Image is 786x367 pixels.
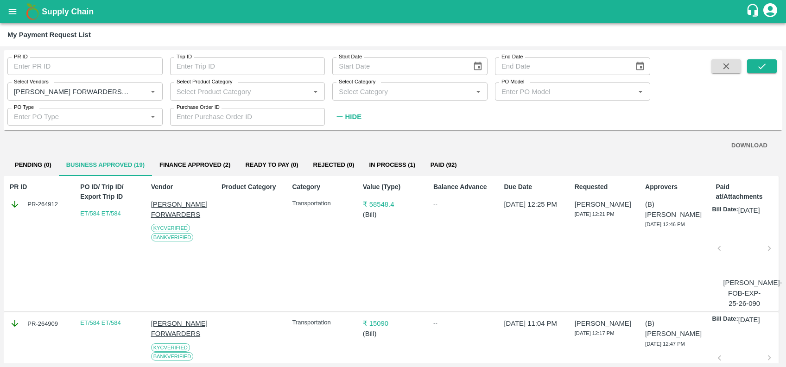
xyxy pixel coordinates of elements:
input: Enter Trip ID [170,57,325,75]
label: Select Category [339,78,375,86]
p: [PERSON_NAME]-FOB-EXP-25-26-090 [723,278,765,309]
p: [DATE] 12:25 PM [504,199,564,209]
p: (B) [PERSON_NAME] [645,199,705,220]
input: Enter PO Model [498,85,632,97]
div: PR-264912 [10,199,70,209]
p: Approvers [645,182,705,192]
button: Ready To Pay (0) [238,154,305,176]
button: Business Approved (19) [59,154,152,176]
a: Supply Chain [42,5,746,18]
button: open drawer [2,1,23,22]
span: KYC Verified [151,343,190,352]
span: Bank Verified [151,352,194,361]
label: Select Vendors [14,78,49,86]
span: Bank Verified [151,233,194,241]
p: Balance Advance [433,182,494,192]
p: Product Category [222,182,282,192]
button: Open [472,85,484,97]
p: [DATE] [738,205,760,215]
button: Paid (92) [423,154,464,176]
span: [DATE] 12:21 PM [575,211,615,217]
p: Transportation [292,318,352,327]
button: DOWNLOAD [728,138,771,154]
strong: Hide [345,113,361,120]
input: Enter PR ID [7,57,163,75]
button: Hide [332,109,364,125]
div: customer-support [746,3,762,20]
span: [DATE] 12:47 PM [645,341,685,347]
label: End Date [501,53,523,61]
img: logo [23,2,42,21]
label: PO Type [14,104,34,111]
span: [DATE] 12:46 PM [645,221,685,227]
button: Open [310,85,322,97]
label: PO Model [501,78,525,86]
button: Open [147,85,159,97]
button: Open [147,111,159,123]
p: Paid at/Attachments [716,182,776,202]
input: Select Category [335,85,469,97]
a: ET/584 ET/584 [80,319,120,326]
p: [PERSON_NAME] [575,318,635,329]
span: KYC Verified [151,224,190,232]
p: PR ID [10,182,70,192]
input: Start Date [332,57,465,75]
p: [PERSON_NAME] FORWARDERS [151,318,211,339]
p: Vendor [151,182,211,192]
p: ( Bill ) [363,329,423,339]
div: My Payment Request List [7,29,91,41]
p: [PERSON_NAME] FORWARDERS [151,199,211,220]
span: [DATE] 12:17 PM [575,330,615,336]
a: ET/584 ET/584 [80,210,120,217]
label: Start Date [339,53,362,61]
p: ₹ 58548.4 [363,199,423,209]
b: Supply Chain [42,7,94,16]
p: [DATE] 11:04 PM [504,318,564,329]
button: Choose date [469,57,487,75]
p: Transportation [292,199,352,208]
button: Choose date [631,57,649,75]
p: [DATE] [738,315,760,325]
p: PO ID/ Trip ID/ Export Trip ID [80,182,140,202]
input: Select Vendor [10,85,133,97]
p: Category [292,182,352,192]
p: ( Bill ) [363,209,423,220]
label: Purchase Order ID [177,104,220,111]
p: Bill Date: [712,315,738,325]
p: Requested [575,182,635,192]
button: Finance Approved (2) [152,154,238,176]
input: Enter Purchase Order ID [170,108,325,126]
div: -- [433,199,494,209]
p: Due Date [504,182,564,192]
div: account of current user [762,2,779,21]
input: End Date [495,57,628,75]
p: Value (Type) [363,182,423,192]
label: Select Product Category [177,78,233,86]
button: In Process (1) [361,154,423,176]
button: Rejected (0) [306,154,362,176]
p: ₹ 15090 [363,318,423,329]
p: [PERSON_NAME] [575,199,635,209]
button: Pending (0) [7,154,59,176]
div: PR-264909 [10,318,70,329]
input: Select Product Category [173,85,307,97]
input: Enter PO Type [10,111,145,123]
p: Bill Date: [712,205,738,215]
label: Trip ID [177,53,192,61]
label: PR ID [14,53,28,61]
button: Open [634,85,647,97]
div: -- [433,318,494,328]
p: (B) [PERSON_NAME] [645,318,705,339]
